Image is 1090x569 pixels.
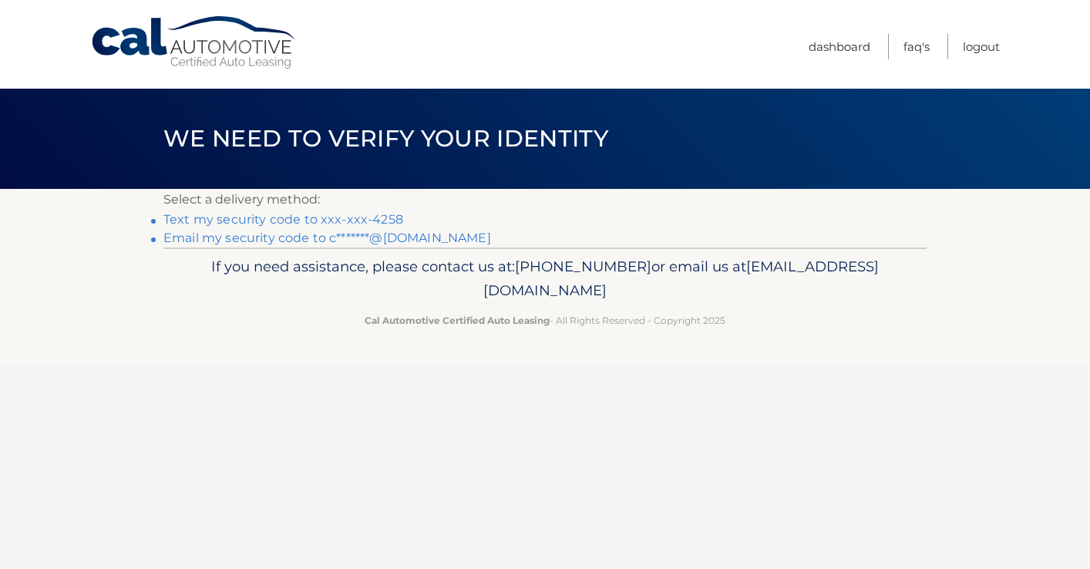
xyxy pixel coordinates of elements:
[173,312,917,328] p: - All Rights Reserved - Copyright 2025
[515,258,651,275] span: [PHONE_NUMBER]
[163,189,927,210] p: Select a delivery method:
[163,231,491,245] a: Email my security code to c*******@[DOMAIN_NAME]
[809,34,870,59] a: Dashboard
[163,124,608,153] span: We need to verify your identity
[173,254,917,304] p: If you need assistance, please contact us at: or email us at
[365,315,550,326] strong: Cal Automotive Certified Auto Leasing
[963,34,1000,59] a: Logout
[903,34,930,59] a: FAQ's
[90,15,298,70] a: Cal Automotive
[163,212,403,227] a: Text my security code to xxx-xxx-4258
